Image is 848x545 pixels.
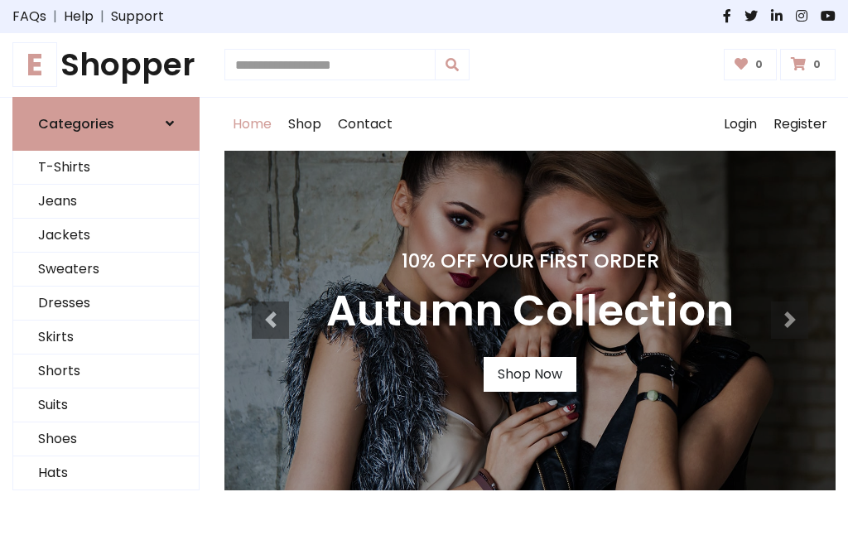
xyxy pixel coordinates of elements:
a: Register [765,98,836,151]
a: Suits [13,388,199,422]
h4: 10% Off Your First Order [326,249,734,272]
a: Sweaters [13,253,199,287]
a: Categories [12,97,200,151]
a: Shop Now [484,357,576,392]
a: Jeans [13,185,199,219]
a: Jackets [13,219,199,253]
span: 0 [809,57,825,72]
a: T-Shirts [13,151,199,185]
a: 0 [780,49,836,80]
a: Shop [280,98,330,151]
a: Shoes [13,422,199,456]
a: Shorts [13,354,199,388]
a: Skirts [13,321,199,354]
a: Login [715,98,765,151]
a: FAQs [12,7,46,27]
h3: Autumn Collection [326,286,734,337]
a: EShopper [12,46,200,84]
h1: Shopper [12,46,200,84]
a: Hats [13,456,199,490]
span: E [12,42,57,87]
span: 0 [751,57,767,72]
a: 0 [724,49,778,80]
span: | [46,7,64,27]
a: Support [111,7,164,27]
a: Contact [330,98,401,151]
a: Help [64,7,94,27]
a: Home [224,98,280,151]
span: | [94,7,111,27]
a: Dresses [13,287,199,321]
h6: Categories [38,116,114,132]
